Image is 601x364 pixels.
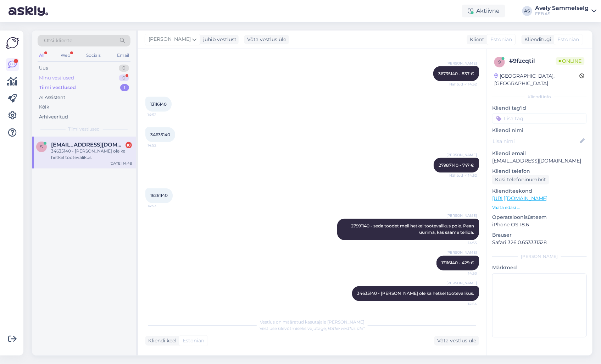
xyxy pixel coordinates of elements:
span: 34635140 - [PERSON_NAME] ole ka hetkel tootevalikus. [357,291,474,296]
div: Kõik [39,104,49,111]
span: 36735140 - 837 € [438,71,474,76]
div: [GEOGRAPHIC_DATA], [GEOGRAPHIC_DATA] [494,72,580,87]
input: Lisa tag [492,113,587,124]
div: Klienditugi [522,36,552,43]
span: 13116140 - 429 € [441,260,474,266]
span: [PERSON_NAME] [446,152,477,158]
div: All [38,51,46,60]
span: Vestlus on määratud kasutajale [PERSON_NAME] [260,319,365,325]
p: Kliendi nimi [492,127,587,134]
span: Estonian [558,36,579,43]
div: 34635140 - [PERSON_NAME] ole ka hetkel tootevalikus. [51,148,132,161]
div: Arhiveeritud [39,114,68,121]
p: Märkmed [492,264,587,271]
p: Kliendi telefon [492,167,587,175]
span: Tiimi vestlused [68,126,100,132]
div: FEB AS [535,11,589,17]
div: AS [522,6,532,16]
div: # 9fzcqtil [509,57,556,65]
div: 0 [119,65,129,72]
span: [PERSON_NAME] [446,213,477,219]
span: [PERSON_NAME] [446,250,477,255]
div: Võta vestlus üle [434,336,479,346]
div: Socials [85,51,102,60]
div: Web [59,51,72,60]
span: 14:52 [148,112,174,117]
span: 14:53 [450,241,477,246]
div: 10 [126,142,132,148]
span: 9 [499,59,501,65]
div: Uus [39,65,48,72]
span: [PERSON_NAME] [446,281,477,286]
div: Küsi telefoninumbrit [492,175,549,184]
span: 14:53 [148,204,174,209]
div: juhib vestlust [200,36,236,43]
span: Nähtud ✓ 14:52 [449,82,477,87]
div: Email [116,51,130,60]
span: 16261140 [150,193,168,198]
div: Minu vestlused [39,75,74,82]
span: Vestluse ülevõtmiseks vajutage [260,326,365,331]
span: Estonian [183,337,204,344]
img: Askly Logo [6,36,19,50]
span: Estonian [490,36,512,43]
div: AI Assistent [39,94,65,101]
p: Kliendi email [492,150,587,157]
span: [PERSON_NAME] [446,61,477,66]
p: Brauser [492,231,587,239]
div: 0 [119,75,129,82]
span: 27987140 - 747 € [439,162,474,168]
span: Online [556,57,585,65]
p: Safari 326.0.653331328 [492,239,587,246]
div: 1 [120,84,129,91]
div: Avely Sammelselg [535,5,589,11]
p: [EMAIL_ADDRESS][DOMAIN_NAME] [492,157,587,165]
span: [PERSON_NAME] [149,35,191,43]
span: 14:53 [450,271,477,276]
div: Kliendi keel [145,337,177,344]
a: Avely SammelselgFEB AS [535,5,597,17]
span: Nähtud ✓ 14:52 [449,173,477,178]
span: 14:54 [450,302,477,307]
div: Aktiivne [462,5,505,17]
div: Võta vestlus üle [244,35,289,44]
p: Vaata edasi ... [492,204,587,211]
div: [PERSON_NAME] [492,253,587,260]
span: 27991140 - seda toodet meil hetkel tootevalikus pole. Pean uurima, kas saame tellida. [351,224,475,235]
span: s [40,144,43,149]
p: iPhone OS 18.6 [492,221,587,228]
div: Kliendi info [492,94,587,100]
span: 34635140 [150,132,170,137]
div: Tiimi vestlused [39,84,76,91]
p: Klienditeekond [492,187,587,195]
div: Klient [467,36,484,43]
a: [URL][DOMAIN_NAME] [492,195,548,202]
p: Kliendi tag'id [492,104,587,112]
p: Operatsioonisüsteem [492,214,587,221]
span: Otsi kliente [44,37,72,44]
div: [DATE] 14:48 [110,161,132,166]
span: siim@elamus.ee [51,142,125,148]
span: 13116140 [150,101,167,107]
i: „Võtke vestlus üle” [326,326,365,331]
span: 14:52 [148,143,174,148]
input: Lisa nimi [493,137,579,145]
